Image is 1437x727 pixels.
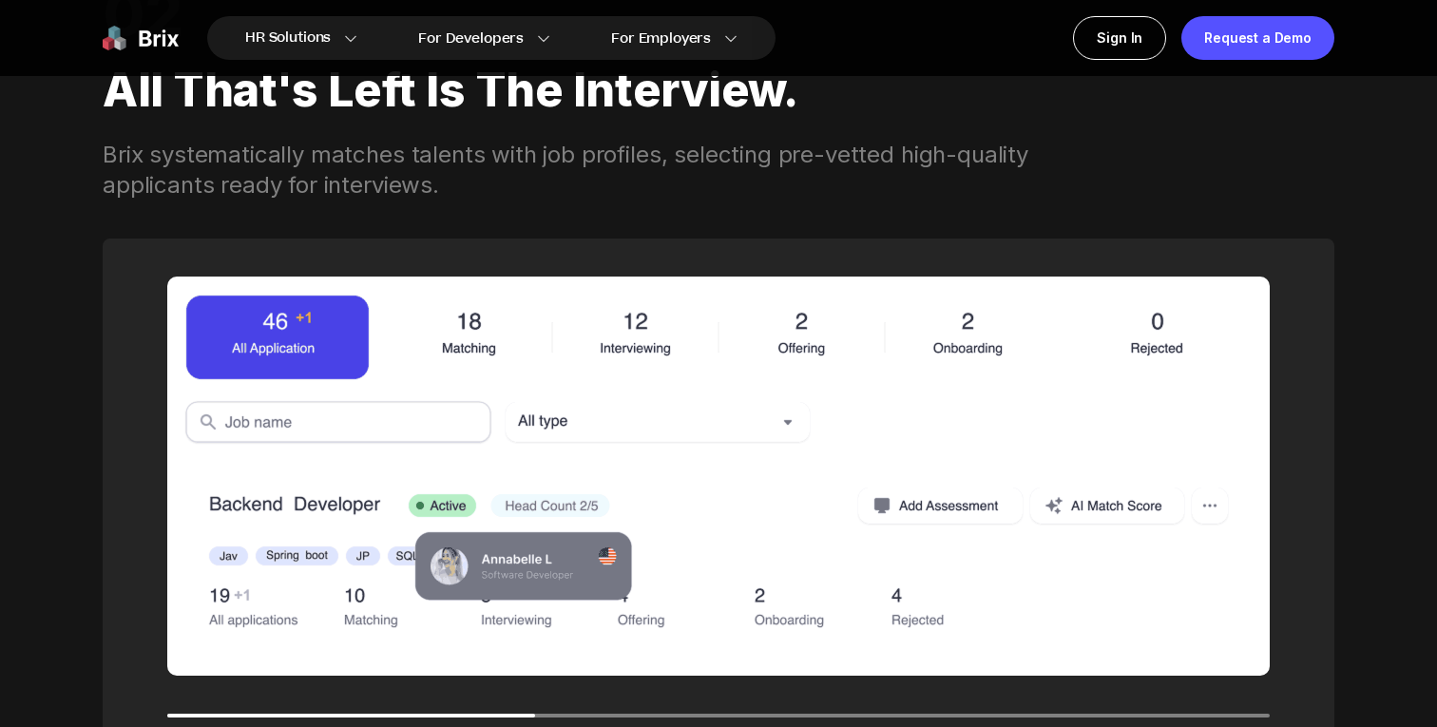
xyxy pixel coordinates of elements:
a: Request a Demo [1181,16,1334,60]
div: All that's left is the interview. [103,41,1334,140]
span: For Employers [611,29,711,48]
a: Sign In [1073,16,1166,60]
img: avatar [167,277,1270,676]
div: Brix systematically matches talents with job profiles, selecting pre-vetted high-quality applican... [103,140,1076,201]
span: HR Solutions [245,23,331,53]
span: For Developers [418,29,524,48]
